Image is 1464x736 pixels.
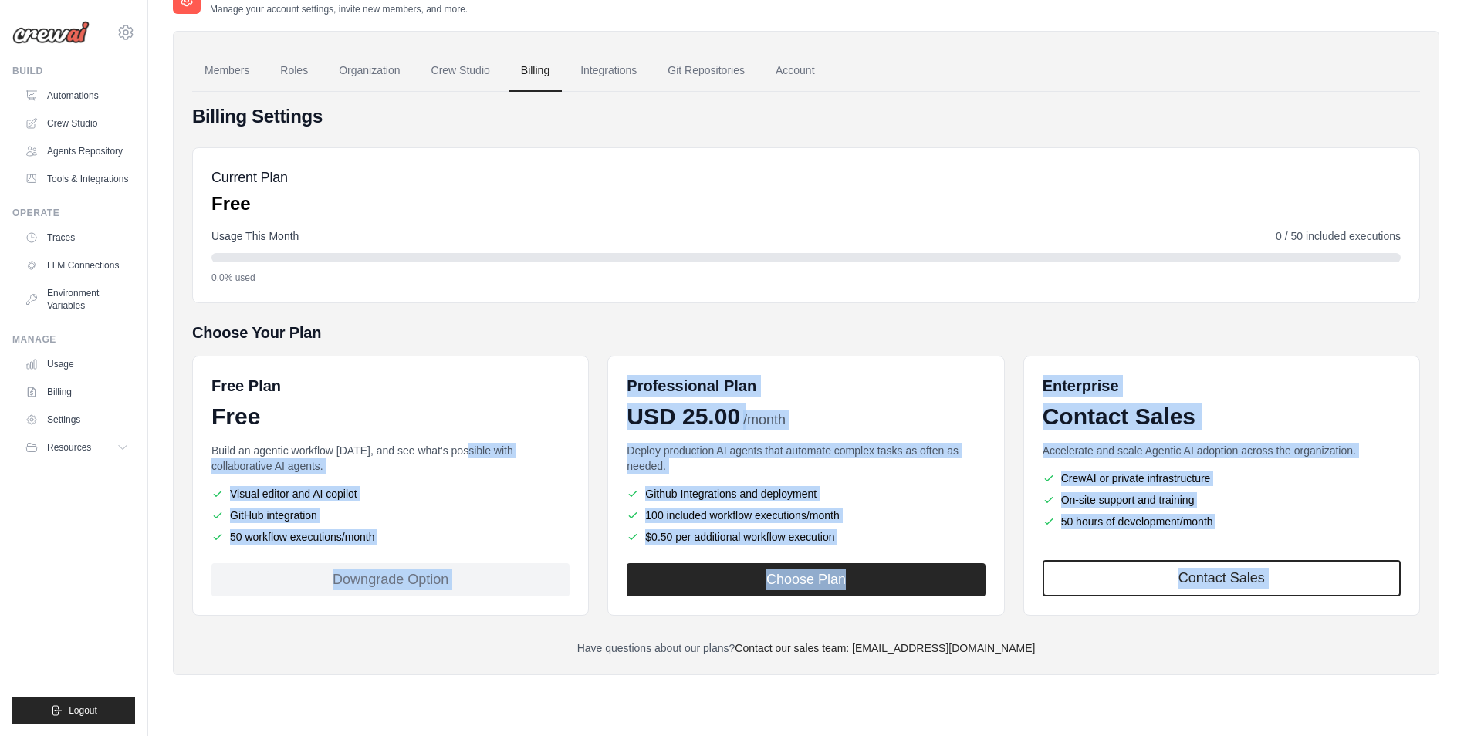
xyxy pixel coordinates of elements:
[509,50,562,92] a: Billing
[1043,375,1401,397] h6: Enterprise
[192,50,262,92] a: Members
[211,191,288,216] p: Free
[211,563,570,596] div: Downgrade Option
[12,65,135,77] div: Build
[19,225,135,250] a: Traces
[211,375,281,397] h6: Free Plan
[627,375,756,397] h6: Professional Plan
[19,83,135,108] a: Automations
[211,228,299,244] span: Usage This Month
[735,642,1035,654] a: Contact our sales team: [EMAIL_ADDRESS][DOMAIN_NAME]
[743,410,786,430] span: /month
[19,407,135,432] a: Settings
[568,50,649,92] a: Integrations
[627,403,740,430] span: USD 25.00
[47,441,91,454] span: Resources
[12,697,135,724] button: Logout
[192,104,1420,129] h4: Billing Settings
[1043,443,1401,458] p: Accelerate and scale Agentic AI adoption across the organization.
[627,529,985,545] li: $0.50 per additional workflow execution
[211,529,570,545] li: 50 workflow executions/month
[211,403,570,430] div: Free
[69,704,97,717] span: Logout
[211,443,570,474] p: Build an agentic workflow [DATE], and see what's possible with collaborative AI agents.
[627,443,985,474] p: Deploy production AI agents that automate complex tasks as often as needed.
[268,50,320,92] a: Roles
[1043,471,1401,486] li: CrewAI or private infrastructure
[19,352,135,376] a: Usage
[1043,492,1401,508] li: On-site support and training
[19,139,135,164] a: Agents Repository
[19,111,135,136] a: Crew Studio
[211,272,255,284] span: 0.0% used
[1043,514,1401,529] li: 50 hours of development/month
[19,253,135,278] a: LLM Connections
[12,21,90,44] img: Logo
[192,322,1420,343] h5: Choose Your Plan
[19,281,135,318] a: Environment Variables
[1043,560,1401,596] a: Contact Sales
[627,508,985,523] li: 100 included workflow executions/month
[19,435,135,460] button: Resources
[211,486,570,501] li: Visual editor and AI copilot
[12,333,135,346] div: Manage
[210,3,468,15] p: Manage your account settings, invite new members, and more.
[19,380,135,404] a: Billing
[655,50,757,92] a: Git Repositories
[326,50,412,92] a: Organization
[12,207,135,219] div: Operate
[192,640,1420,656] p: Have questions about our plans?
[211,508,570,523] li: GitHub integration
[627,563,985,596] button: Choose Plan
[211,167,288,188] h5: Current Plan
[627,486,985,501] li: Github Integrations and deployment
[19,167,135,191] a: Tools & Integrations
[763,50,827,92] a: Account
[1043,403,1401,430] div: Contact Sales
[419,50,502,92] a: Crew Studio
[1276,228,1401,244] span: 0 / 50 included executions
